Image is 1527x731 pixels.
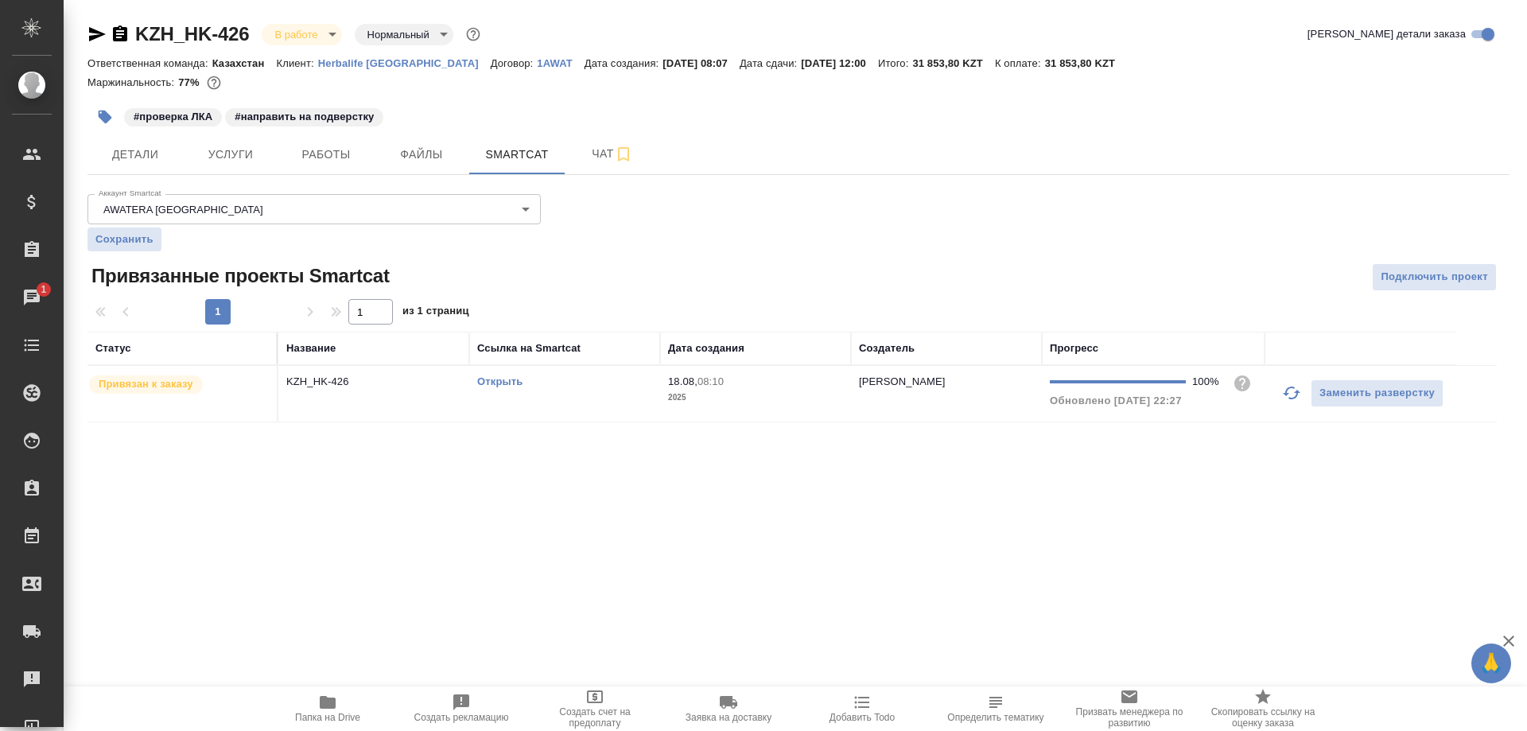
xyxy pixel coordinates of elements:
[668,375,697,387] p: 18.08,
[402,301,469,325] span: из 1 страниц
[95,231,153,247] span: Сохранить
[1272,374,1311,412] button: Обновить прогресс
[668,390,843,406] p: 2025
[1319,384,1435,402] span: Заменить разверстку
[87,263,390,289] span: Привязанные проекты Smartcat
[1307,26,1466,42] span: [PERSON_NAME] детали заказа
[87,25,107,44] button: Скопировать ссылку для ЯМессенджера
[574,144,651,164] span: Чат
[1050,395,1182,406] span: Обновлено [DATE] 22:27
[270,28,322,41] button: В работе
[87,57,212,69] p: Ответственная команда:
[1478,647,1505,680] span: 🙏
[859,340,915,356] div: Создатель
[122,109,223,122] span: проверка ЛКА
[537,57,585,69] p: 1AWAT
[87,99,122,134] button: Добавить тэг
[479,145,555,165] span: Smartcat
[134,109,212,125] p: #проверка ЛКА
[1471,644,1511,683] button: 🙏
[912,57,995,69] p: 31 853,80 KZT
[192,145,269,165] span: Услуги
[801,57,878,69] p: [DATE] 12:00
[31,282,56,297] span: 1
[99,376,193,392] p: Привязан к заказу
[223,109,385,122] span: направить на подверстку
[318,57,491,69] p: Herbalife [GEOGRAPHIC_DATA]
[537,56,585,69] a: 1AWAT
[878,57,912,69] p: Итого:
[355,24,453,45] div: В работе
[1311,379,1443,407] button: Заменить разверстку
[668,340,744,356] div: Дата создания
[477,375,523,387] a: Открыть
[87,76,178,88] p: Маржинальность:
[859,375,946,387] p: [PERSON_NAME]
[99,203,268,216] button: AWATERA [GEOGRAPHIC_DATA]
[614,145,633,164] svg: Подписаться
[697,375,724,387] p: 08:10
[204,72,224,93] button: 952.21 RUB;
[212,57,277,69] p: Казахстан
[87,194,541,224] div: AWATERA [GEOGRAPHIC_DATA]
[363,28,434,41] button: Нормальный
[477,340,581,356] div: Ссылка на Smartcat
[1381,268,1488,286] span: Подключить проект
[4,278,60,317] a: 1
[95,340,131,356] div: Статус
[288,145,364,165] span: Работы
[585,57,662,69] p: Дата создания:
[662,57,740,69] p: [DATE] 08:07
[97,145,173,165] span: Детали
[383,145,460,165] span: Файлы
[276,57,317,69] p: Клиент:
[995,57,1045,69] p: К оплате:
[262,24,341,45] div: В работе
[1372,263,1497,291] button: Подключить проект
[740,57,801,69] p: Дата сдачи:
[1050,340,1098,356] div: Прогресс
[318,56,491,69] a: Herbalife [GEOGRAPHIC_DATA]
[1192,374,1220,390] div: 100%
[235,109,374,125] p: #направить на подверстку
[286,374,461,390] p: KZH_HK-426
[1045,57,1128,69] p: 31 853,80 KZT
[111,25,130,44] button: Скопировать ссылку
[463,24,484,45] button: Доп статусы указывают на важность/срочность заказа
[87,227,161,251] button: Сохранить
[286,340,336,356] div: Название
[491,57,538,69] p: Договор:
[178,76,203,88] p: 77%
[135,23,249,45] a: KZH_HK-426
